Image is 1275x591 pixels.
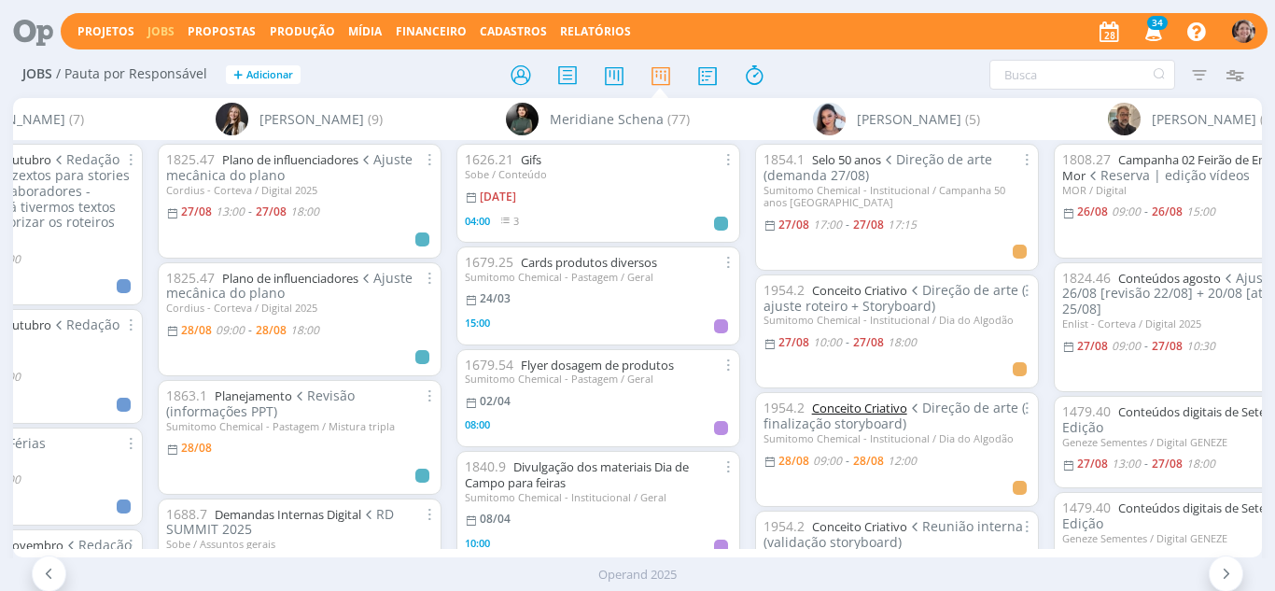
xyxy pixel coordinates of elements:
div: Sumitomo Chemical - Institucional / Dia do Algodão [764,314,1030,326]
span: 04:00 [465,214,490,228]
span: 34 [1147,16,1168,30]
button: Produção [264,24,341,39]
button: Financeiro [390,24,472,39]
: 18:00 [290,204,319,219]
button: 34 [1133,15,1171,49]
: 27/08 [1077,338,1108,354]
a: Plano de influenciadores [222,151,358,168]
div: Sumitomo Chemical - Pastagem / Geral [465,373,732,385]
: 27/08 [853,217,884,232]
span: (77) [667,109,690,129]
span: Reserva | edição vídeos [1086,166,1251,184]
: - [1144,206,1148,218]
: - [846,219,849,231]
div: Sobe / Assuntos gerais [166,538,433,550]
: - [248,206,252,218]
span: Cadastros [480,23,547,39]
span: Ajuste mecânica do plano [166,269,413,303]
span: Ajuste mecânica do plano [166,150,413,184]
span: / Pauta por Responsável [56,66,207,82]
span: 1824.46 [1062,269,1111,287]
span: 1479.40 [1062,402,1111,420]
div: Sumitomo Chemical - Institucional / Campanha 50 anos [GEOGRAPHIC_DATA] [764,184,1030,208]
: 27/08 [256,204,287,219]
: 18:00 [290,322,319,338]
: - [248,325,252,336]
: [DATE] [480,189,516,204]
: 02/04 [480,393,511,409]
: 15:00 [1186,204,1215,219]
: 13:00 [216,204,245,219]
span: Jobs [22,66,52,82]
a: Jobs [147,23,175,39]
span: [PERSON_NAME] [1152,109,1256,129]
img: A [1232,20,1255,43]
span: [PERSON_NAME] [857,109,961,129]
span: 1954.2 [764,517,805,535]
a: Financeiro [396,23,467,39]
button: A [1231,15,1256,48]
: 18:00 [888,334,917,350]
a: Projetos [77,23,134,39]
img: N [813,103,846,135]
span: 1479.40 [1062,499,1111,516]
: 28/08 [853,453,884,469]
: 27/08 [1152,456,1183,471]
: 26/08 [1077,204,1108,219]
button: Propostas [182,24,261,39]
a: Plano de influenciadores [222,270,358,287]
div: Sumitomo Chemical - Institucional / Geral [465,491,732,503]
span: + [233,65,243,85]
: 27/08 [778,334,809,350]
button: +Adicionar [226,65,301,85]
: 26/08 [1152,204,1183,219]
: 27/08 [1077,456,1108,471]
img: M [506,103,539,135]
: - [846,337,849,348]
a: Conceito Criativo [812,518,907,535]
: 09:00 [813,453,842,469]
: 28/08 [778,453,809,469]
a: Cards produtos diversos [521,254,657,271]
div: Sobe / Conteúdo [465,168,732,180]
a: Relatórios [560,23,631,39]
span: Direção de arte (demanda 27/08) [764,150,993,184]
a: Divulgação dos materiais Dia de Campo para feiras [465,458,689,491]
: 10:30 [1186,338,1215,354]
a: Conceito Criativo [812,400,907,416]
a: Conteúdos agosto [1118,270,1221,287]
a: Conceito Criativo [812,282,907,299]
: 28/08 [181,440,212,456]
span: 1688.7 [166,505,207,523]
span: 1679.25 [465,253,513,271]
: 18:00 [1186,456,1215,471]
button: Projetos [72,24,140,39]
: 27/08 [1152,338,1183,354]
span: 1679.54 [465,356,513,373]
: 27/08 [778,217,809,232]
: 13:00 [1112,456,1141,471]
a: Produção [270,23,335,39]
span: 08:00 [465,417,490,431]
span: [PERSON_NAME] [259,109,364,129]
span: 10:00 [465,536,490,550]
div: Sumitomo Chemical - Institucional / Dia do Algodão [764,432,1030,444]
button: Cadastros [474,24,553,39]
a: Gifs [521,151,541,168]
a: Demandas Internas Digital [215,506,361,523]
a: Flyer dosagem de produtos [521,357,674,373]
: 24/03 [480,290,511,306]
span: 1626.21 [465,150,513,168]
span: 1954.2 [764,399,805,416]
span: 15:00 [465,316,490,330]
: - [846,456,849,467]
span: (7) [69,109,84,129]
: 10:00 [813,334,842,350]
: - [1144,341,1148,352]
: 27/08 [853,334,884,350]
: 17:15 [888,217,917,232]
: 09:00 [1112,204,1141,219]
span: 1825.47 [166,150,215,168]
span: 1825.47 [166,269,215,287]
span: (9) [368,109,383,129]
